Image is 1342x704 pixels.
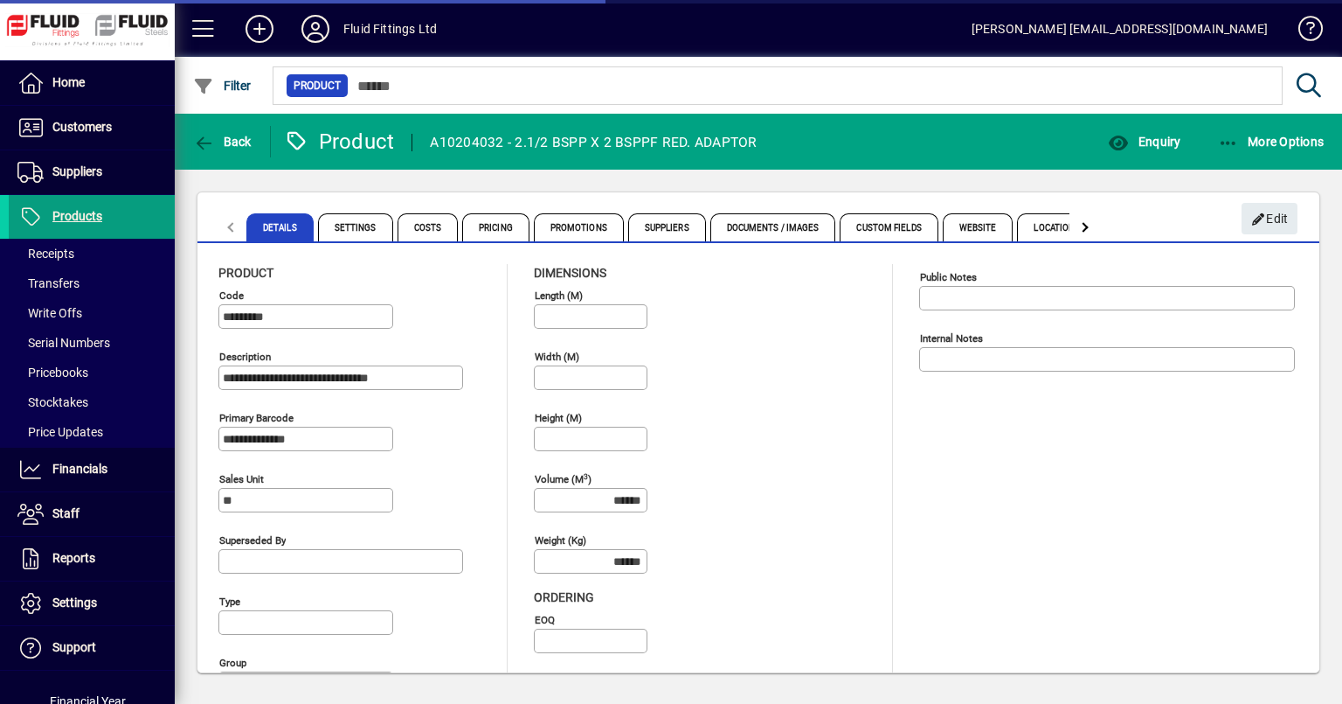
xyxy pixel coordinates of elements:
[52,596,97,610] span: Settings
[9,448,175,491] a: Financials
[9,387,175,417] a: Stocktakes
[840,213,937,241] span: Custom Fields
[17,247,74,261] span: Receipts
[9,492,175,536] a: Staff
[9,358,175,387] a: Pricebooks
[52,462,107,476] span: Financials
[1017,213,1096,241] span: Locations
[17,366,88,380] span: Pricebooks
[920,271,977,283] mat-label: Public Notes
[535,351,579,363] mat-label: Width (m)
[9,626,175,670] a: Support
[284,128,395,156] div: Product
[9,537,175,581] a: Reports
[1218,135,1325,149] span: More Options
[219,351,271,363] mat-label: Description
[943,213,1013,241] span: Website
[193,135,252,149] span: Back
[534,266,606,280] span: Dimensions
[287,13,343,45] button: Profile
[189,70,256,101] button: Filter
[52,120,112,134] span: Customers
[17,425,103,439] span: Price Updates
[398,213,459,241] span: Costs
[17,336,110,350] span: Serial Numbers
[17,395,88,409] span: Stocktakes
[1108,135,1180,149] span: Enquiry
[219,657,246,669] mat-label: Group
[9,239,175,268] a: Receipts
[52,75,85,89] span: Home
[9,582,175,625] a: Settings
[219,412,294,424] mat-label: Primary barcode
[534,590,594,604] span: Ordering
[52,209,102,223] span: Products
[1242,203,1297,234] button: Edit
[9,106,175,150] a: Customers
[920,332,983,345] mat-label: Internal Notes
[343,15,437,43] div: Fluid Fittings Ltd
[535,534,586,547] mat-label: Weight (Kg)
[628,213,706,241] span: Suppliers
[710,213,836,241] span: Documents / Images
[294,77,341,94] span: Product
[9,150,175,194] a: Suppliers
[52,506,80,520] span: Staff
[52,551,95,565] span: Reports
[9,268,175,298] a: Transfers
[246,213,314,241] span: Details
[430,129,757,157] div: A10204032 - 2.1/2 BSPP X 2 BSPPF RED. ADAPTOR
[535,289,583,302] mat-label: Length (m)
[9,417,175,447] a: Price Updates
[1103,126,1185,157] button: Enquiry
[52,640,96,654] span: Support
[219,534,286,547] mat-label: Superseded by
[193,79,252,93] span: Filter
[9,298,175,328] a: Write Offs
[534,213,624,241] span: Promotions
[535,412,582,424] mat-label: Height (m)
[189,126,256,157] button: Back
[1214,126,1329,157] button: More Options
[462,213,529,241] span: Pricing
[972,15,1268,43] div: [PERSON_NAME] [EMAIL_ADDRESS][DOMAIN_NAME]
[1285,3,1320,60] a: Knowledge Base
[218,266,273,280] span: Product
[535,473,591,485] mat-label: Volume (m )
[17,306,82,320] span: Write Offs
[17,276,80,290] span: Transfers
[535,614,555,626] mat-label: EOQ
[219,473,264,485] mat-label: Sales unit
[9,61,175,105] a: Home
[219,596,240,608] mat-label: Type
[232,13,287,45] button: Add
[318,213,393,241] span: Settings
[52,164,102,178] span: Suppliers
[1251,205,1289,234] span: Edit
[584,471,588,480] sup: 3
[175,126,271,157] app-page-header-button: Back
[9,328,175,358] a: Serial Numbers
[219,289,244,302] mat-label: Code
